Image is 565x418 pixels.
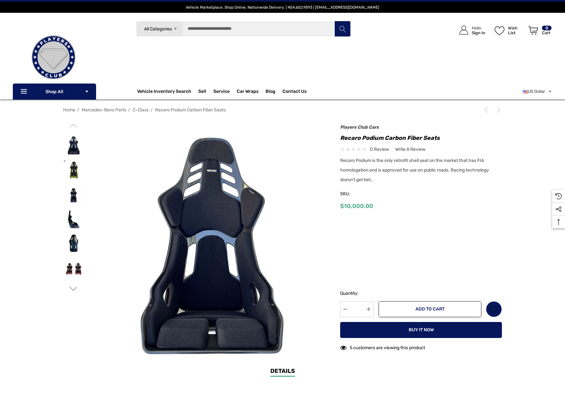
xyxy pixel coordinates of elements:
img: For Sale: Recaro Podium Carbon Fiber Seats [63,258,84,278]
a: Sell [198,85,213,98]
svg: Go to slide 2 of 8 [70,285,78,293]
span: Car Wraps [237,89,258,96]
img: For Sale: Recaro Podium Carbon Fiber Seats [63,160,84,180]
svg: Top [552,219,565,225]
svg: Recently Viewed [555,193,562,199]
svg: Icon Arrow Down [85,89,89,94]
a: Players Club Cars [340,125,379,130]
svg: Social Media [555,206,562,213]
svg: Review Your Cart [528,26,538,35]
button: Buy it now [340,322,502,338]
a: Service [213,89,230,96]
a: Wish List Wish List [492,19,526,41]
span: SKU: [340,189,372,198]
a: Next [493,107,502,113]
span: Sell [198,89,206,96]
span: Write a Review [395,147,425,152]
svg: Wish List [495,26,504,35]
p: Shop All [13,84,96,100]
span: $10,000.00 [340,203,373,210]
img: For Sale: Recaro Podium Carbon Fiber Seats [63,184,84,205]
img: For Sale: Recaro Podium Carbon Fiber Seats [63,209,84,229]
svg: Icon Line [20,88,29,95]
img: For Sale: Recaro Podium Carbon Fiber Seats [63,135,84,155]
a: Vehicle Inventory Search [137,89,191,96]
span: All Categories [144,26,172,32]
h1: Recaro Podium Carbon Fiber Seats [340,133,502,143]
p: Hello [472,26,485,30]
a: Cart with 0 items [526,19,552,44]
span: 0 review [370,145,389,153]
svg: Icon User Account [459,26,468,35]
svg: Go to slide 8 of 8 [70,122,78,130]
a: Contact Us [282,89,307,96]
img: For Sale: Recaro Podium Carbon Fiber Seats [63,234,84,254]
span: Vehicle Marketplace. Shop Online. Nationwide Delivery. | 404.602.9593 | [EMAIL_ADDRESS][DOMAIN_NAME] [186,5,379,10]
a: Mercedes-Benz Parts [82,107,126,113]
a: USD [523,85,552,98]
a: Previous [483,107,492,113]
div: 5 customers are viewing this product [340,342,425,352]
p: Wish List [508,26,525,35]
img: Players Club | Cars For Sale [21,25,86,89]
a: Blog [266,89,275,96]
a: Details [270,367,295,377]
a: C-Class [133,107,149,113]
a: All Categories Icon Arrow Down Icon Arrow Up [136,21,183,37]
label: Quantity: [340,290,374,297]
img: For Sale: Recaro Podium Carbon Fiber Seats [91,123,332,364]
button: Add to Cart [379,301,481,317]
a: Wish List [486,301,502,317]
p: Sign In [472,30,485,35]
a: Write a Review [395,145,425,153]
svg: Wish List [490,306,498,313]
a: Car Wraps [237,85,266,98]
span: Recaro Podium is the only retrofit shell seat on the market that has FIA homologation and is appr... [340,158,489,182]
svg: Icon Arrow Down [173,27,178,31]
a: Recaro Podium Carbon Fiber Seats [155,107,226,113]
a: Sign in [452,19,488,41]
p: Cart [542,30,552,35]
nav: Breadcrumb [63,104,502,116]
a: Home [63,107,75,113]
button: Search [334,21,350,37]
p: 0 [542,26,552,30]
